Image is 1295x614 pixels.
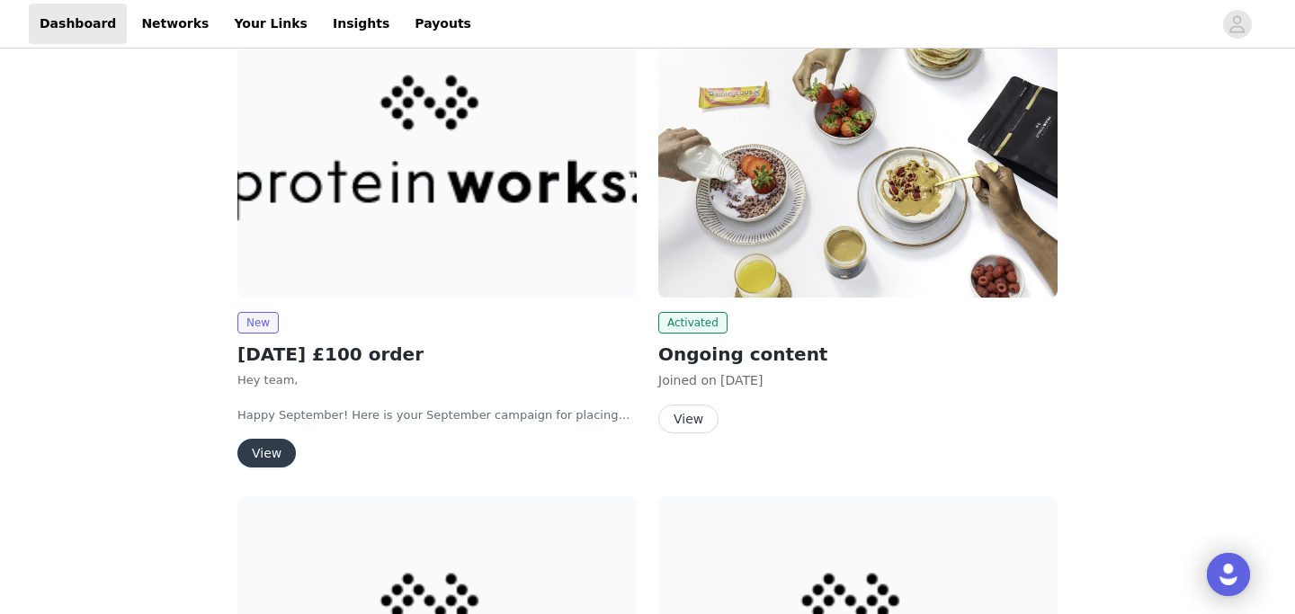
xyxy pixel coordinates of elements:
a: View [658,413,719,426]
div: avatar [1228,10,1246,39]
div: Open Intercom Messenger [1207,553,1250,596]
button: View [658,405,719,433]
span: Activated [658,312,728,334]
span: Joined on [658,373,717,387]
span: New [237,312,279,334]
a: Networks [130,4,219,44]
h2: Ongoing content [658,341,1058,368]
a: Dashboard [29,4,127,44]
a: Payouts [404,4,482,44]
span: [DATE] [720,373,763,387]
a: Insights [322,4,400,44]
a: View [237,447,296,460]
a: Your Links [223,4,318,44]
button: View [237,439,296,467]
h2: [DATE] £100 order [237,341,637,368]
p: Happy September! Here is your September campaign for placing your orders this month. This is wher... [237,406,637,424]
p: Hey team, [237,371,637,389]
